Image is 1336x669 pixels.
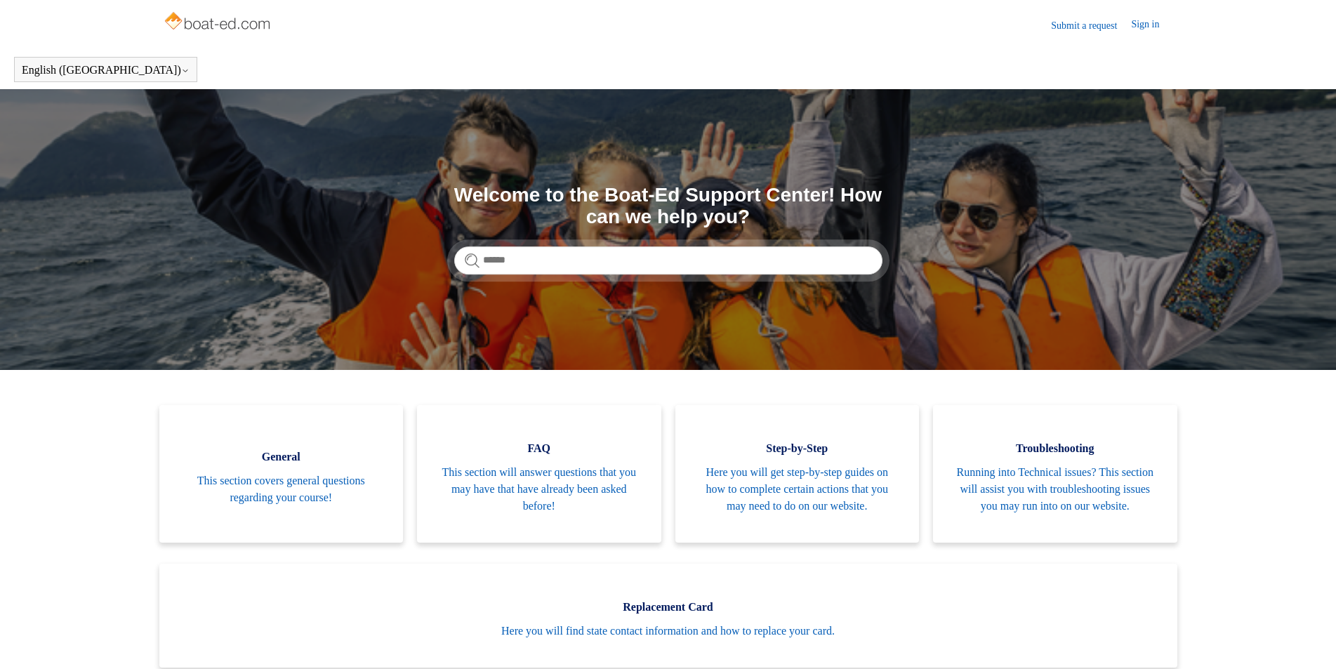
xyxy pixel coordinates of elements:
span: Troubleshooting [954,440,1156,457]
h1: Welcome to the Boat-Ed Support Center! How can we help you? [454,185,882,228]
span: Here you will find state contact information and how to replace your card. [180,623,1156,640]
a: Troubleshooting Running into Technical issues? This section will assist you with troubleshooting ... [933,405,1177,543]
a: FAQ This section will answer questions that you may have that have already been asked before! [417,405,661,543]
a: Submit a request [1051,18,1131,33]
span: Replacement Card [180,599,1156,616]
span: This section covers general questions regarding your course! [180,472,383,506]
span: Running into Technical issues? This section will assist you with troubleshooting issues you may r... [954,464,1156,515]
input: Search [454,246,882,274]
span: This section will answer questions that you may have that have already been asked before! [438,464,640,515]
a: Replacement Card Here you will find state contact information and how to replace your card. [159,564,1177,668]
span: Here you will get step-by-step guides on how to complete certain actions that you may need to do ... [696,464,899,515]
span: Step-by-Step [696,440,899,457]
a: Step-by-Step Here you will get step-by-step guides on how to complete certain actions that you ma... [675,405,920,543]
a: Sign in [1131,17,1173,34]
span: FAQ [438,440,640,457]
button: English ([GEOGRAPHIC_DATA]) [22,64,190,77]
span: General [180,449,383,465]
img: Boat-Ed Help Center home page [163,8,275,37]
a: General This section covers general questions regarding your course! [159,405,404,543]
